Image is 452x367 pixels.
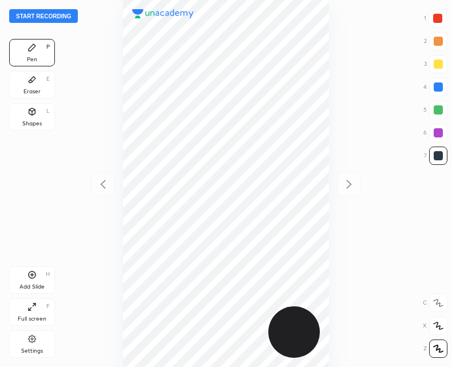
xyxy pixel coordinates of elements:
div: C [423,294,447,312]
div: Pen [27,57,37,62]
img: logo.38c385cc.svg [132,9,194,18]
div: Eraser [23,89,41,94]
div: F [46,303,50,309]
div: Add Slide [19,284,45,290]
div: 4 [423,78,447,96]
div: H [46,271,50,277]
div: Full screen [18,316,46,322]
button: Start recording [9,9,78,23]
div: P [46,44,50,50]
div: 2 [424,32,447,50]
div: E [46,76,50,82]
div: 1 [424,9,447,27]
div: Z [423,340,447,358]
div: 5 [423,101,447,119]
div: 6 [423,124,447,142]
div: Settings [21,348,43,354]
div: L [46,108,50,114]
div: 3 [424,55,447,73]
div: Shapes [22,121,42,127]
div: 7 [424,147,447,165]
div: X [423,317,447,335]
